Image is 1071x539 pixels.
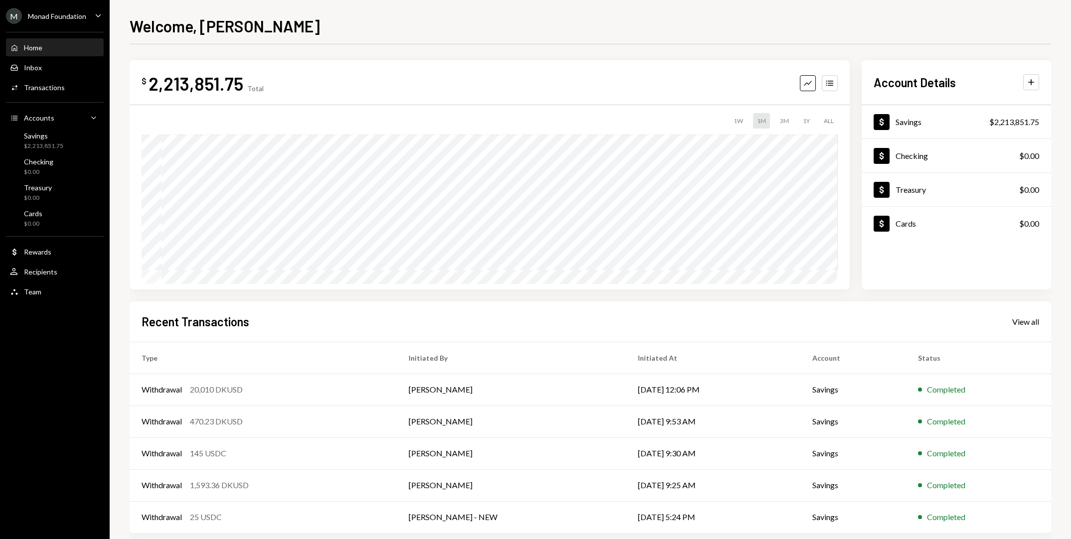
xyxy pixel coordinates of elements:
a: Treasury$0.00 [6,180,104,204]
div: $0.00 [24,168,53,176]
div: $ [142,76,147,86]
div: Withdrawal [142,479,182,491]
th: Initiated At [626,342,800,374]
div: Withdrawal [142,384,182,396]
div: 3M [776,113,793,129]
div: Total [247,84,264,93]
a: Checking$0.00 [6,154,104,178]
h1: Welcome, [PERSON_NAME] [130,16,320,36]
td: [PERSON_NAME] [397,437,626,469]
div: View all [1012,317,1039,327]
td: [DATE] 9:30 AM [626,437,800,469]
div: 1,593.36 DKUSD [190,479,249,491]
div: Checking [896,151,928,160]
a: Savings$2,213,851.75 [6,129,104,152]
div: 1Y [799,113,814,129]
div: Monad Foundation [28,12,86,20]
div: 145 USDC [190,447,226,459]
th: Initiated By [397,342,626,374]
div: 25 USDC [190,511,222,523]
div: Transactions [24,83,65,92]
div: Accounts [24,114,54,122]
a: Recipients [6,263,104,280]
div: Cards [24,209,42,218]
th: Status [906,342,1051,374]
div: 1W [730,113,747,129]
a: Accounts [6,109,104,127]
div: Completed [927,384,965,396]
div: Completed [927,479,965,491]
a: Savings$2,213,851.75 [862,105,1051,138]
a: Rewards [6,243,104,261]
div: Savings [896,117,921,127]
a: Checking$0.00 [862,139,1051,172]
th: Account [800,342,906,374]
div: Team [24,287,41,296]
a: Inbox [6,58,104,76]
div: Withdrawal [142,415,182,427]
td: Savings [800,374,906,405]
td: [PERSON_NAME] [397,374,626,405]
div: $2,213,851.75 [24,142,63,150]
td: [PERSON_NAME] - NEW [397,501,626,533]
h2: Account Details [874,74,956,91]
div: Inbox [24,63,42,72]
td: [DATE] 12:06 PM [626,374,800,405]
td: Savings [800,501,906,533]
a: Home [6,38,104,56]
td: [PERSON_NAME] [397,469,626,501]
div: 2,213,851.75 [149,72,243,95]
div: Checking [24,157,53,166]
div: Savings [24,132,63,140]
div: Completed [927,415,965,427]
div: 470.23 DKUSD [190,415,243,427]
div: Treasury [896,185,926,194]
a: View all [1012,316,1039,327]
div: M [6,8,22,24]
div: ALL [820,113,838,129]
div: Completed [927,511,965,523]
div: Withdrawal [142,511,182,523]
td: [PERSON_NAME] [397,405,626,437]
h2: Recent Transactions [142,313,249,330]
div: Withdrawal [142,447,182,459]
div: Treasury [24,183,52,192]
td: [DATE] 9:25 AM [626,469,800,501]
div: Completed [927,447,965,459]
div: 20,010 DKUSD [190,384,243,396]
a: Treasury$0.00 [862,173,1051,206]
div: $0.00 [1019,184,1039,196]
a: Cards$0.00 [862,207,1051,240]
td: Savings [800,469,906,501]
div: 1M [753,113,770,129]
div: Cards [896,219,916,228]
div: $0.00 [24,194,52,202]
td: [DATE] 9:53 AM [626,405,800,437]
div: $0.00 [1019,218,1039,230]
div: Recipients [24,268,57,276]
th: Type [130,342,397,374]
a: Team [6,282,104,300]
td: [DATE] 5:24 PM [626,501,800,533]
div: $2,213,851.75 [989,116,1039,128]
div: $0.00 [1019,150,1039,162]
div: $0.00 [24,220,42,228]
td: Savings [800,405,906,437]
td: Savings [800,437,906,469]
div: Home [24,43,42,52]
a: Cards$0.00 [6,206,104,230]
a: Transactions [6,78,104,96]
div: Rewards [24,248,51,256]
